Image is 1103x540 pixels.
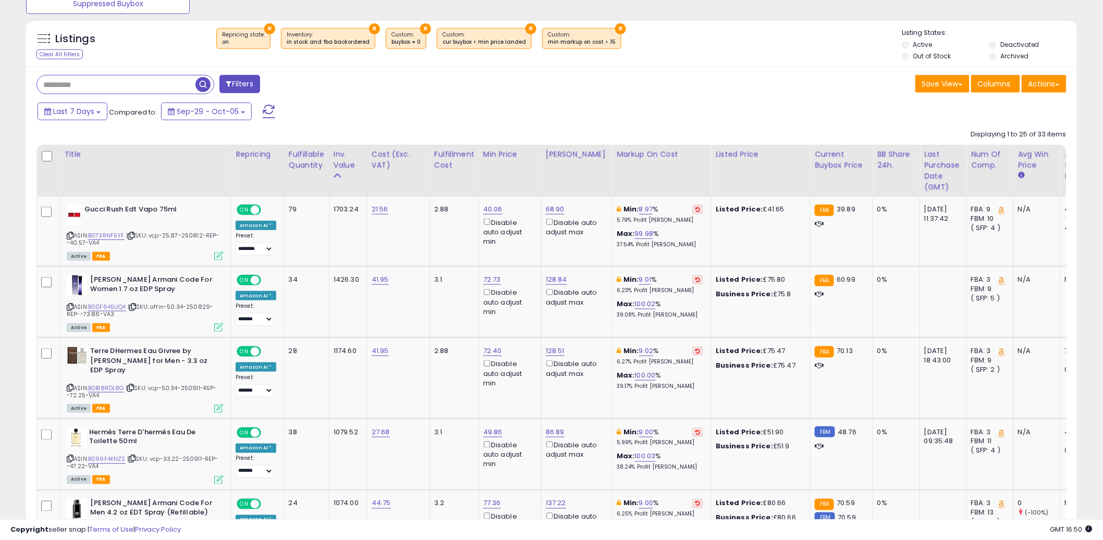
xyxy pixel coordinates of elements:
[372,274,389,285] a: 41.95
[1018,149,1056,171] div: Avg Win Price
[617,370,635,380] b: Max:
[971,446,1006,456] div: ( SFP: 4 )
[716,205,802,214] div: £41.65
[434,428,471,437] div: 3.1
[639,274,652,285] a: 9.01
[334,205,359,214] div: 1703.24
[546,346,565,356] a: 128.51
[260,428,276,437] span: OFF
[546,287,604,307] div: Disable auto adjust max
[483,498,501,509] a: 77.36
[64,149,227,160] div: Title
[10,524,48,534] strong: Copyright
[334,499,359,508] div: 1074.00
[67,205,223,259] div: ASIN:
[877,275,912,284] div: 0%
[716,290,802,299] div: £75.8
[236,444,276,453] div: Amazon AI *
[238,428,251,437] span: ON
[289,275,321,284] div: 34
[236,362,276,372] div: Amazon AI *
[546,498,566,509] a: 137.22
[915,75,970,93] button: Save View
[716,346,763,356] b: Listed Price:
[639,204,653,215] a: 8.97
[971,365,1006,374] div: ( SFP: 2 )
[483,287,533,317] div: Disable auto adjust min
[238,275,251,284] span: ON
[289,499,321,508] div: 24
[716,427,763,437] b: Listed Price:
[815,346,834,358] small: FBA
[289,149,325,171] div: Fulfillable Quantity
[1065,275,1099,284] div: N/A
[617,205,703,224] div: %
[391,31,421,46] span: Custom:
[716,289,773,299] b: Business Price:
[238,347,251,356] span: ON
[716,361,802,370] div: £75.47
[38,103,107,120] button: Last 7 Days
[1018,346,1052,356] div: N/A
[546,439,604,460] div: Disable auto adjust max
[135,524,181,534] a: Privacy Policy
[617,149,707,160] div: Markup on Cost
[238,206,251,215] span: ON
[546,358,604,379] div: Disable auto adjust max
[88,384,124,393] a: B0B18RDL8G
[443,39,526,46] div: cur buybox < min price landed
[635,451,656,462] a: 100.03
[222,31,265,46] span: Repricing state :
[55,32,95,46] h5: Listings
[639,427,654,437] a: 9.00
[548,39,616,46] div: min markup on cost < 15
[623,274,639,284] b: Min:
[617,383,703,390] p: 39.17% Profit [PERSON_NAME]
[67,346,88,365] img: 31RD1VIeTIL._SL40_.jpg
[67,231,219,247] span: | SKU: vcp-25.87-250812-REP--40.57-VA4
[971,294,1006,303] div: ( SFP: 5 )
[877,149,915,171] div: BB Share 24h.
[971,130,1067,140] div: Displaying 1 to 25 of 33 items
[837,204,855,214] span: 39.89
[289,205,321,214] div: 79
[483,439,533,469] div: Disable auto adjust min
[434,205,471,214] div: 2.88
[617,428,703,447] div: %
[236,374,276,397] div: Preset:
[1018,205,1052,214] div: N/A
[623,498,639,508] b: Min:
[67,303,213,318] span: | SKU: affin-50.34-250829-REP--73.86-VA3
[334,346,359,356] div: 1174.60
[67,346,223,412] div: ASIN:
[483,204,503,215] a: 40.06
[971,275,1006,284] div: FBA: 3
[639,498,654,509] a: 9.00
[716,274,763,284] b: Listed Price:
[88,303,126,311] a: B00F645UQ4
[222,39,265,46] div: on
[635,229,654,239] a: 99.98
[483,358,533,388] div: Disable auto adjust min
[617,287,703,294] p: 6.23% Profit [PERSON_NAME]
[434,346,471,356] div: 2.88
[617,275,703,294] div: %
[837,274,855,284] span: 60.99
[84,205,211,217] b: Gucci Rush Edt Vapo 75ml
[372,149,425,171] div: Cost (Exc. VAT)
[716,360,773,370] b: Business Price:
[617,358,703,366] p: 6.27% Profit [PERSON_NAME]
[913,40,933,49] label: Active
[716,442,773,451] b: Business Price:
[971,75,1020,93] button: Columns
[837,498,855,508] span: 70.59
[287,39,370,46] div: in stock and fba backordered
[716,428,802,437] div: £51.90
[617,299,703,319] div: %
[372,346,389,356] a: 41.95
[971,149,1009,171] div: Num of Comp.
[971,428,1006,437] div: FBA: 3
[260,347,276,356] span: OFF
[434,499,471,508] div: 3.2
[617,229,703,248] div: %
